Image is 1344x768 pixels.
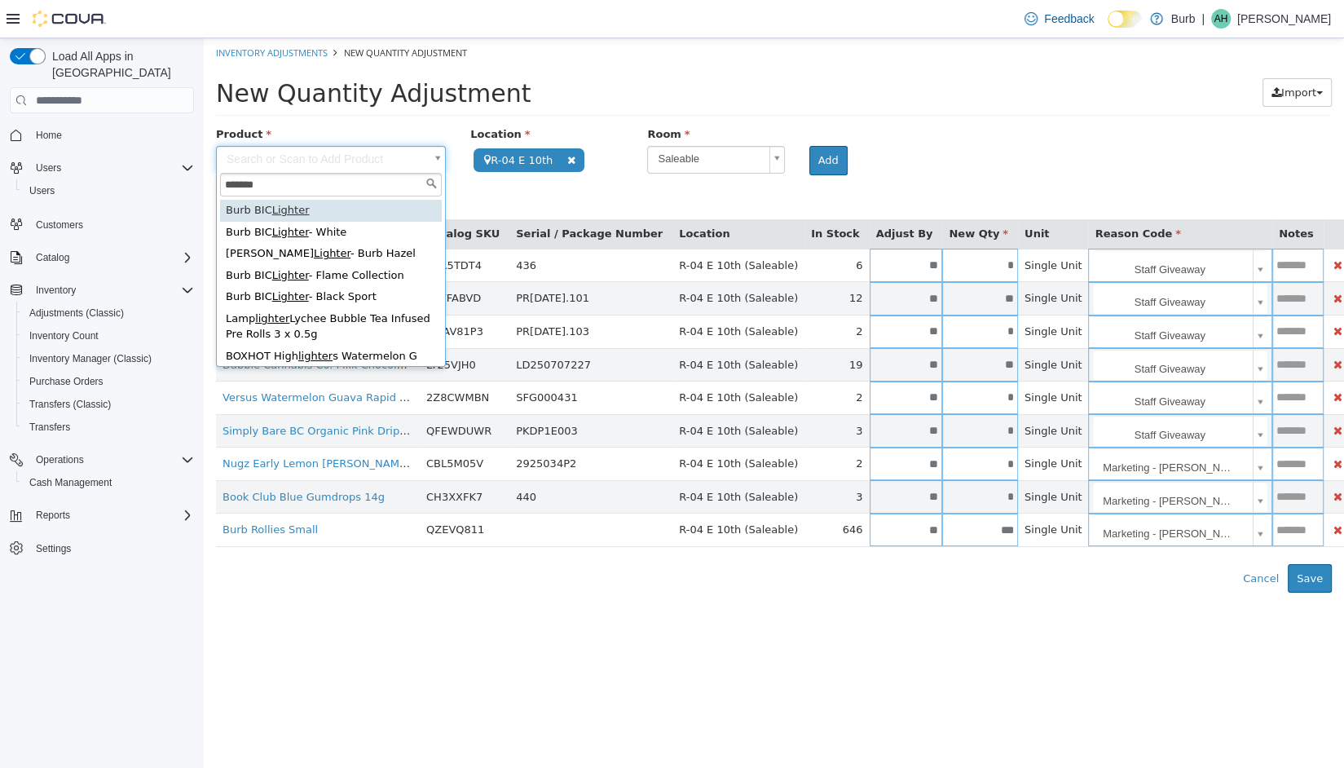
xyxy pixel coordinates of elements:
[29,505,194,525] span: Reports
[36,509,70,522] span: Reports
[16,183,238,205] div: Burb BIC - White
[29,329,99,342] span: Inventory Count
[3,279,200,302] button: Inventory
[23,417,194,437] span: Transfers
[1171,9,1196,29] p: Burb
[36,284,76,297] span: Inventory
[16,179,200,202] button: Users
[29,214,194,234] span: Customers
[36,129,62,142] span: Home
[36,218,83,232] span: Customers
[36,453,84,466] span: Operations
[29,450,90,470] button: Operations
[16,370,200,393] button: Purchase Orders
[1214,9,1228,29] span: AH
[23,326,105,346] a: Inventory Count
[29,307,124,320] span: Adjustments (Classic)
[16,324,200,347] button: Inventory Count
[23,417,77,437] a: Transfers
[36,251,69,264] span: Catalog
[36,161,61,174] span: Users
[29,450,194,470] span: Operations
[29,375,104,388] span: Purchase Orders
[16,471,200,494] button: Cash Management
[23,349,158,369] a: Inventory Manager (Classic)
[29,248,194,267] span: Catalog
[23,395,194,414] span: Transfers (Classic)
[3,123,200,147] button: Home
[29,125,194,145] span: Home
[68,252,105,264] span: Lighter
[46,48,194,81] span: Load All Apps in [GEOGRAPHIC_DATA]
[68,231,105,243] span: Lighter
[29,248,76,267] button: Catalog
[16,302,200,324] button: Adjustments (Classic)
[10,117,194,602] nav: Complex example
[29,505,77,525] button: Reports
[29,421,70,434] span: Transfers
[23,372,110,391] a: Purchase Orders
[1211,9,1231,29] div: Axel Holin
[68,166,106,178] span: Lighter
[23,349,194,369] span: Inventory Manager (Classic)
[16,227,238,249] div: Burb BIC - Flame Collection
[23,473,118,492] a: Cash Management
[16,416,200,439] button: Transfers
[3,536,200,560] button: Settings
[16,307,238,345] div: BOXHOT High s Watermelon G All-In-One Disposable Pen 1g
[16,248,238,270] div: Burb BIC - Black Sport
[29,280,194,300] span: Inventory
[16,205,238,227] div: [PERSON_NAME] - Burb Hazel
[29,280,82,300] button: Inventory
[51,274,86,286] span: lighter
[1201,9,1205,29] p: |
[110,209,147,221] span: Lighter
[3,448,200,471] button: Operations
[3,246,200,269] button: Catalog
[29,184,55,197] span: Users
[23,181,61,201] a: Users
[1108,28,1108,29] span: Dark Mode
[23,303,130,323] a: Adjustments (Classic)
[23,326,194,346] span: Inventory Count
[1108,11,1142,28] input: Dark Mode
[29,538,194,558] span: Settings
[1044,11,1094,27] span: Feedback
[29,126,68,145] a: Home
[33,11,106,27] img: Cova
[29,398,111,411] span: Transfers (Classic)
[29,539,77,558] a: Settings
[16,161,238,183] div: Burb BIC
[23,181,194,201] span: Users
[23,303,194,323] span: Adjustments (Classic)
[29,158,68,178] button: Users
[95,311,129,324] span: lighter
[29,476,112,489] span: Cash Management
[29,158,194,178] span: Users
[68,188,105,200] span: Lighter
[16,270,238,307] div: Lamp Lychee Bubble Tea Infused Pre Rolls 3 x 0.5g
[29,215,90,235] a: Customers
[16,393,200,416] button: Transfers (Classic)
[36,542,71,555] span: Settings
[16,347,200,370] button: Inventory Manager (Classic)
[3,504,200,527] button: Reports
[1018,2,1100,35] a: Feedback
[23,372,194,391] span: Purchase Orders
[29,352,152,365] span: Inventory Manager (Classic)
[23,395,117,414] a: Transfers (Classic)
[23,473,194,492] span: Cash Management
[3,212,200,236] button: Customers
[1237,9,1331,29] p: [PERSON_NAME]
[3,157,200,179] button: Users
